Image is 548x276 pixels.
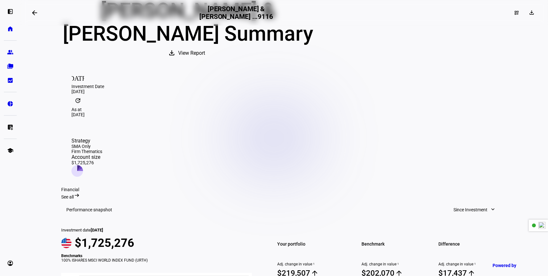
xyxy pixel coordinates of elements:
[489,259,538,271] a: Powered by
[66,207,112,212] h3: Performance snapshot
[71,160,102,165] div: $1,725,276
[199,5,274,20] h2: [PERSON_NAME] & [PERSON_NAME] ...9116
[7,49,13,55] eth-mat-symbol: group
[71,154,102,160] div: Account size
[71,94,84,107] mat-icon: update
[74,192,80,199] mat-icon: arrow_right_alt
[71,84,497,89] div: Investment Date
[71,144,102,149] div: SMA Only
[4,74,17,87] a: bid_landscape
[514,10,519,15] mat-icon: dashboard_customize
[7,63,13,69] eth-mat-symbol: folder_copy
[453,203,487,216] span: Since Investment
[7,26,13,32] eth-mat-symbol: home
[312,262,315,266] sup: 1
[277,262,346,266] span: Adj. change in value
[447,203,502,216] button: Since Investment
[61,258,259,263] div: 100% ISHARES MSCI WORLD INDEX FUND (URTH)
[438,262,507,266] span: Adj. change in value
[528,9,535,16] mat-icon: download
[473,262,476,266] sup: 1
[361,262,430,266] span: Adj. change in value
[7,101,13,107] eth-mat-symbol: pie_chart
[7,8,13,15] eth-mat-symbol: left_panel_open
[71,112,497,117] div: [DATE]
[7,260,13,266] eth-mat-symbol: account_circle
[4,97,17,110] a: pie_chart
[71,149,102,154] div: Firm Thematics
[71,138,102,144] div: Strategy
[396,262,399,266] sup: 1
[4,60,17,73] a: folder_copy
[61,194,74,199] span: See all
[91,228,103,232] span: [DATE]
[490,206,496,213] mat-icon: expand_more
[61,228,259,232] div: Investment date
[168,49,176,57] mat-icon: download
[61,187,507,192] div: Financial
[438,239,507,248] span: Difference
[75,236,134,250] span: $1,725,276
[71,107,497,112] div: As at
[4,46,17,59] a: group
[61,254,259,258] div: Benchmarks
[361,239,430,248] span: Benchmark
[71,89,497,94] div: [DATE]
[162,45,214,61] button: View Report
[178,45,205,61] span: View Report
[7,147,13,154] eth-mat-symbol: school
[31,9,38,17] mat-icon: arrow_backwards
[7,77,13,84] eth-mat-symbol: bid_landscape
[4,22,17,35] a: home
[7,124,13,130] eth-mat-symbol: list_alt_add
[71,71,84,84] mat-icon: [DATE]
[277,239,346,248] span: Your portfolio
